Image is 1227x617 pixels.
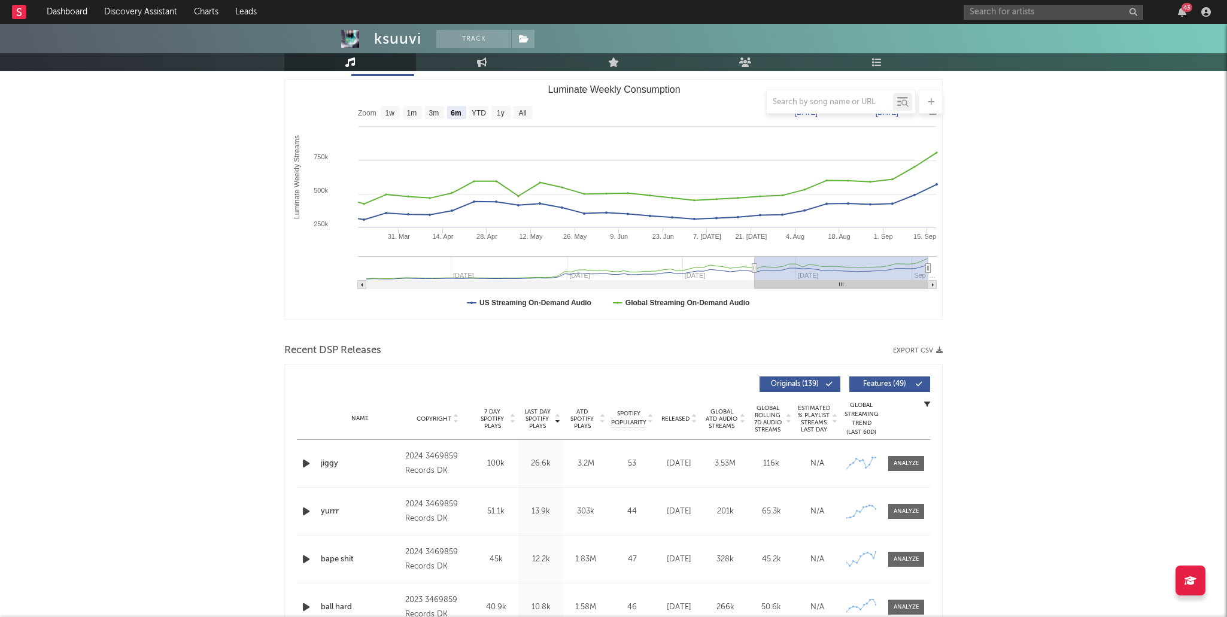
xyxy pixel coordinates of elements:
[321,458,399,470] a: jiggy
[611,409,646,427] span: Spotify Popularity
[797,601,837,613] div: N/A
[914,272,936,279] text: Sep '…
[476,233,497,240] text: 28. Apr
[566,506,605,518] div: 303k
[611,554,653,566] div: 47
[436,30,511,48] button: Track
[521,601,560,613] div: 10.8k
[479,299,591,307] text: US Streaming On-Demand Audio
[705,554,745,566] div: 328k
[705,458,745,470] div: 3.53M
[476,408,508,430] span: 7 Day Spotify Plays
[857,381,912,388] span: Features ( 49 )
[893,347,943,354] button: Export CSV
[659,554,699,566] div: [DATE]
[521,408,553,430] span: Last Day Spotify Plays
[1182,3,1192,12] div: 43
[797,554,837,566] div: N/A
[388,233,411,240] text: 31. Mar
[705,408,738,430] span: Global ATD Audio Streams
[659,506,699,518] div: [DATE]
[767,381,822,388] span: Originals ( 139 )
[405,545,470,574] div: 2024 3469859 Records DK
[321,554,399,566] a: bape shit
[374,30,421,48] div: ksuuvi
[611,506,653,518] div: 44
[849,376,930,392] button: Features(49)
[843,401,879,437] div: Global Streaming Trend (Last 60D)
[610,233,628,240] text: 9. Jun
[476,554,515,566] div: 45k
[1178,7,1186,17] button: 43
[476,458,515,470] div: 100k
[314,187,328,194] text: 500k
[625,299,750,307] text: Global Streaming On-Demand Audio
[519,233,543,240] text: 12. May
[797,506,837,518] div: N/A
[321,414,399,423] div: Name
[751,405,784,433] span: Global Rolling 7D Audio Streams
[913,233,936,240] text: 15. Sep
[735,233,767,240] text: 21. [DATE]
[521,554,560,566] div: 12.2k
[566,408,598,430] span: ATD Spotify Plays
[476,506,515,518] div: 51.1k
[521,506,560,518] div: 13.9k
[797,405,830,433] span: Estimated % Playlist Streams Last Day
[566,458,605,470] div: 3.2M
[405,449,470,478] div: 2024 3469859 Records DK
[611,458,653,470] div: 53
[314,220,328,227] text: 250k
[751,554,791,566] div: 45.2k
[705,601,745,613] div: 266k
[521,458,560,470] div: 26.6k
[828,233,850,240] text: 18. Aug
[432,233,453,240] text: 14. Apr
[786,233,804,240] text: 4. Aug
[693,233,721,240] text: 7. [DATE]
[652,233,674,240] text: 23. Jun
[964,5,1143,20] input: Search for artists
[314,153,328,160] text: 750k
[566,554,605,566] div: 1.83M
[760,376,840,392] button: Originals(139)
[751,506,791,518] div: 65.3k
[321,601,399,613] a: ball hard
[751,601,791,613] div: 50.6k
[417,415,451,423] span: Copyright
[293,135,301,219] text: Luminate Weekly Streams
[767,98,893,107] input: Search by song name or URL
[659,458,699,470] div: [DATE]
[661,415,690,423] span: Released
[611,601,653,613] div: 46
[548,84,680,95] text: Luminate Weekly Consumption
[797,458,837,470] div: N/A
[284,344,381,358] span: Recent DSP Releases
[705,506,745,518] div: 201k
[285,80,943,319] svg: Luminate Weekly Consumption
[405,497,470,526] div: 2024 3469859 Records DK
[751,458,791,470] div: 116k
[563,233,587,240] text: 26. May
[874,233,893,240] text: 1. Sep
[566,601,605,613] div: 1.58M
[476,601,515,613] div: 40.9k
[321,506,399,518] a: yurrr
[659,601,699,613] div: [DATE]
